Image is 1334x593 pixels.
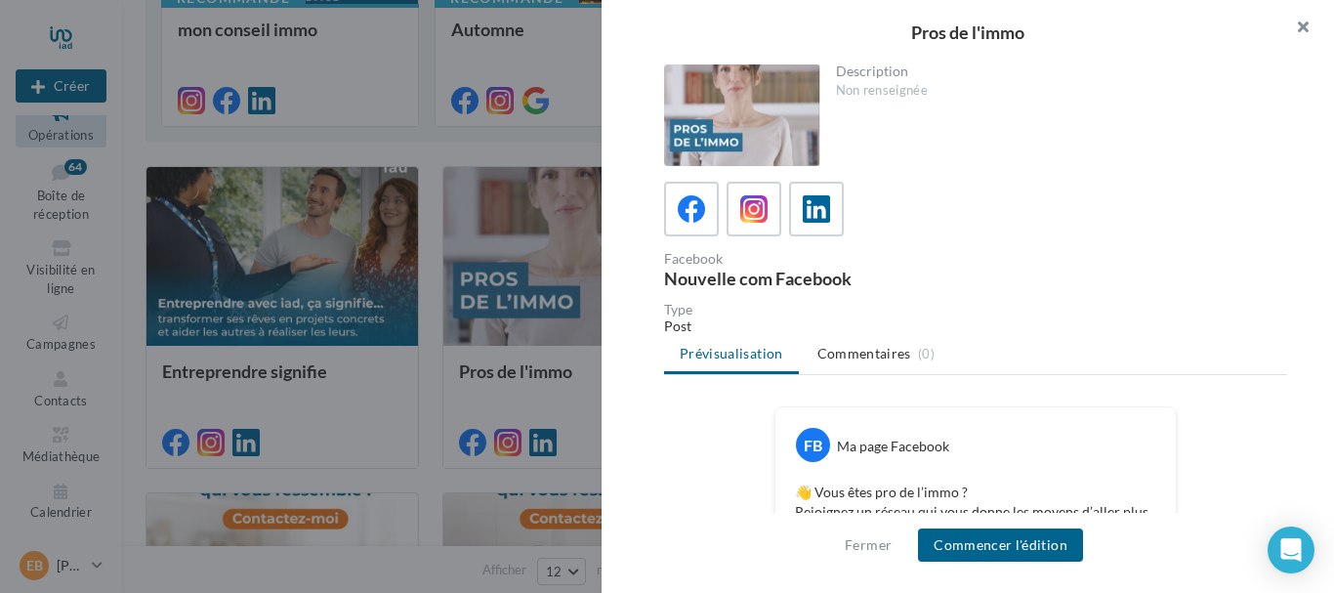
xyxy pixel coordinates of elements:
div: Description [836,64,1272,78]
button: Commencer l'édition [918,529,1083,562]
span: (0) [918,346,935,361]
div: Facebook [664,252,968,266]
div: Ma page Facebook [837,437,949,456]
div: Type [664,303,1287,317]
div: Non renseignée [836,82,1272,100]
div: Open Intercom Messenger [1268,527,1314,573]
div: FB [796,428,830,462]
div: Pros de l'immo [633,23,1303,41]
div: Nouvelle com Facebook [664,270,968,287]
button: Fermer [837,533,899,557]
span: Commentaires [817,344,911,363]
div: Post [664,317,1287,336]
